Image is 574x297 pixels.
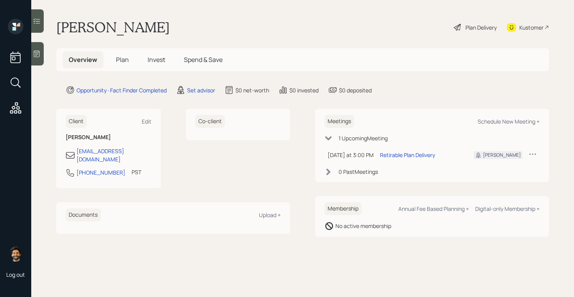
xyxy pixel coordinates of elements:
[324,115,354,128] h6: Meetings
[8,246,23,262] img: eric-schwartz-headshot.png
[483,152,521,159] div: [PERSON_NAME]
[66,134,152,141] h6: [PERSON_NAME]
[328,151,374,159] div: [DATE] at 3:00 PM
[66,115,87,128] h6: Client
[339,86,372,94] div: $0 deposited
[69,55,97,64] span: Overview
[187,86,215,94] div: Set advisor
[478,118,540,125] div: Schedule New Meeting +
[289,86,319,94] div: $0 invested
[339,168,378,176] div: 0 Past Meeting s
[56,19,170,36] h1: [PERSON_NAME]
[142,118,152,125] div: Edit
[335,222,391,230] div: No active membership
[195,115,225,128] h6: Co-client
[465,23,497,32] div: Plan Delivery
[324,202,362,215] h6: Membership
[380,151,435,159] div: Retirable Plan Delivery
[339,134,388,142] div: 1 Upcoming Meeting
[77,86,167,94] div: Opportunity · Fact Finder Completed
[398,205,469,212] div: Annual Fee Based Planning +
[519,23,544,32] div: Kustomer
[6,271,25,278] div: Log out
[77,168,125,177] div: [PHONE_NUMBER]
[116,55,129,64] span: Plan
[66,209,101,221] h6: Documents
[148,55,165,64] span: Invest
[132,168,141,176] div: PST
[235,86,269,94] div: $0 net-worth
[259,211,281,219] div: Upload +
[475,205,540,212] div: Digital-only Membership +
[77,147,152,163] div: [EMAIL_ADDRESS][DOMAIN_NAME]
[184,55,223,64] span: Spend & Save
